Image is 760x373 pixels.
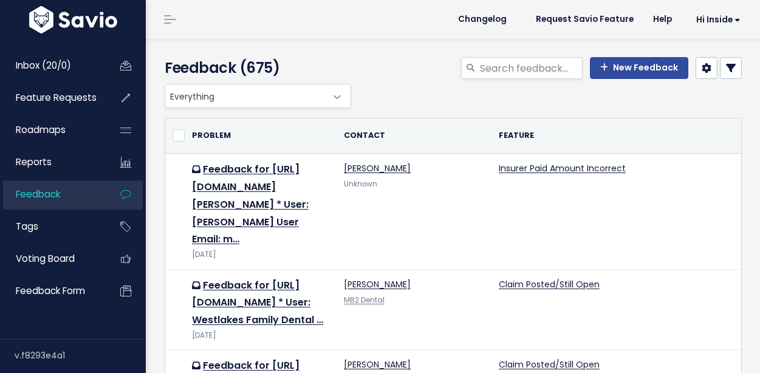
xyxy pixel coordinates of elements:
[16,252,75,265] span: Voting Board
[16,220,38,233] span: Tags
[26,6,120,33] img: logo-white.9d6f32f41409.svg
[499,358,600,371] a: Claim Posted/Still Open
[3,52,101,80] a: Inbox (20/0)
[165,57,345,79] h4: Feedback (675)
[192,278,323,327] a: Feedback for [URL][DOMAIN_NAME] * User: Westlakes Family Dental …
[3,84,101,112] a: Feature Requests
[192,329,329,342] div: [DATE]
[15,340,146,371] div: v.f8293e4a1
[344,295,385,305] a: MB2 Dental
[344,358,411,371] a: [PERSON_NAME]
[192,162,309,246] a: Feedback for [URL][DOMAIN_NAME][PERSON_NAME] * User: [PERSON_NAME] User Email: m…
[3,148,101,176] a: Reports
[3,245,101,273] a: Voting Board
[165,84,326,108] span: Everything
[590,57,688,79] a: New Feedback
[499,278,600,290] a: Claim Posted/Still Open
[696,15,741,24] span: Hi Inside
[337,118,491,154] th: Contact
[491,118,739,154] th: Feature
[458,15,507,24] span: Changelog
[344,278,411,290] a: [PERSON_NAME]
[185,118,337,154] th: Problem
[682,10,750,29] a: Hi Inside
[499,162,626,174] a: Insurer Paid Amount Incorrect
[3,116,101,144] a: Roadmaps
[16,188,60,200] span: Feedback
[3,277,101,305] a: Feedback form
[344,179,377,189] span: Unknown
[16,123,66,136] span: Roadmaps
[192,248,329,261] div: [DATE]
[16,156,52,168] span: Reports
[3,213,101,241] a: Tags
[526,10,643,29] a: Request Savio Feature
[16,59,71,72] span: Inbox (20/0)
[16,284,85,297] span: Feedback form
[479,57,583,79] input: Search feedback...
[643,10,682,29] a: Help
[165,84,351,108] span: Everything
[16,91,97,104] span: Feature Requests
[3,180,101,208] a: Feedback
[344,162,411,174] a: [PERSON_NAME]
